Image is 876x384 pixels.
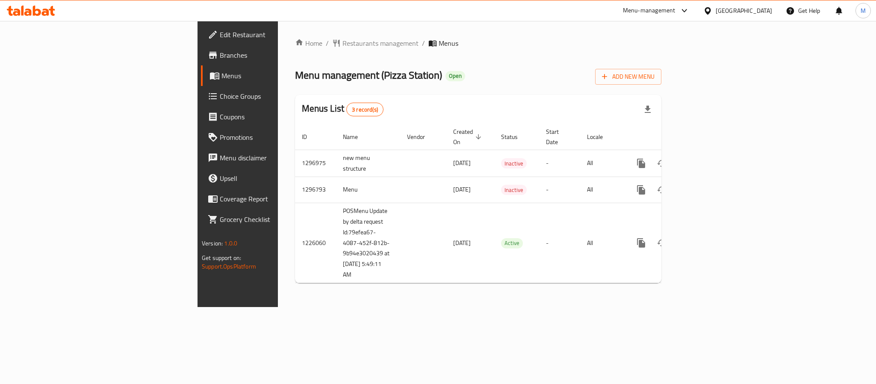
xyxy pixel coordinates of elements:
a: Choice Groups [201,86,344,106]
span: Upsell [220,173,337,183]
a: Support.OpsPlatform [202,261,256,272]
td: All [580,177,624,203]
span: Menus [221,71,337,81]
span: Edit Restaurant [220,30,337,40]
span: Version: [202,238,223,249]
div: Open [445,71,465,81]
nav: breadcrumb [295,38,661,48]
span: [DATE] [453,157,471,168]
td: new menu structure [336,150,400,177]
button: Change Status [652,153,672,174]
span: Menus [439,38,458,48]
div: Export file [637,99,658,120]
span: Add New Menu [602,71,655,82]
span: Coverage Report [220,194,337,204]
td: All [580,150,624,177]
span: Status [501,132,529,142]
td: - [539,150,580,177]
td: POSMenu Update by delta request Id:79efea67-4087-452f-812b-9b94e3020439 at [DATE] 5:49:11 AM [336,203,400,283]
span: Created On [453,127,484,147]
h2: Menus List [302,102,383,116]
div: Total records count [346,103,383,116]
span: Branches [220,50,337,60]
span: [DATE] [453,237,471,248]
span: Restaurants management [342,38,419,48]
a: Restaurants management [332,38,419,48]
a: Grocery Checklist [201,209,344,230]
span: Get support on: [202,252,241,263]
span: Coupons [220,112,337,122]
div: Inactive [501,158,527,168]
span: Open [445,72,465,80]
a: Upsell [201,168,344,189]
button: Change Status [652,180,672,200]
a: Coupons [201,106,344,127]
span: Start Date [546,127,570,147]
span: Menu disclaimer [220,153,337,163]
span: Promotions [220,132,337,142]
span: 1.0.0 [224,238,237,249]
td: - [539,203,580,283]
td: Menu [336,177,400,203]
button: more [631,153,652,174]
span: Active [501,238,523,248]
span: Inactive [501,185,527,195]
span: Locale [587,132,614,142]
span: Grocery Checklist [220,214,337,224]
span: Menu management ( Pizza Station ) [295,65,442,85]
div: Menu-management [623,6,675,16]
table: enhanced table [295,124,720,284]
a: Menus [201,65,344,86]
span: Name [343,132,369,142]
button: more [631,180,652,200]
div: [GEOGRAPHIC_DATA] [716,6,772,15]
td: All [580,203,624,283]
span: ID [302,132,318,142]
button: Add New Menu [595,69,661,85]
span: Vendor [407,132,436,142]
span: [DATE] [453,184,471,195]
div: Active [501,238,523,248]
th: Actions [624,124,720,150]
li: / [422,38,425,48]
a: Branches [201,45,344,65]
a: Promotions [201,127,344,148]
button: more [631,233,652,253]
a: Menu disclaimer [201,148,344,168]
span: 3 record(s) [347,106,383,114]
span: Choice Groups [220,91,337,101]
span: M [861,6,866,15]
td: - [539,177,580,203]
span: Inactive [501,159,527,168]
button: Change Status [652,233,672,253]
a: Edit Restaurant [201,24,344,45]
a: Coverage Report [201,189,344,209]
